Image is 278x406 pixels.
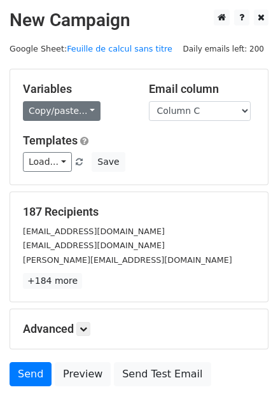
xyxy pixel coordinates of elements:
a: Load... [23,152,72,172]
button: Save [92,152,125,172]
a: Templates [23,134,78,147]
a: +184 more [23,273,82,289]
small: [EMAIL_ADDRESS][DOMAIN_NAME] [23,227,165,236]
h5: Advanced [23,322,255,336]
h5: 187 Recipients [23,205,255,219]
div: Widget de chat [214,345,278,406]
a: Daily emails left: 200 [178,44,268,53]
small: [EMAIL_ADDRESS][DOMAIN_NAME] [23,241,165,250]
small: [PERSON_NAME][EMAIL_ADDRESS][DOMAIN_NAME] [23,255,232,265]
a: Preview [55,362,111,386]
iframe: Chat Widget [214,345,278,406]
h5: Variables [23,82,130,96]
small: Google Sheet: [10,44,172,53]
a: Send [10,362,52,386]
a: Send Test Email [114,362,211,386]
h2: New Campaign [10,10,268,31]
a: Copy/paste... [23,101,101,121]
h5: Email column [149,82,256,96]
span: Daily emails left: 200 [178,42,268,56]
a: Feuille de calcul sans titre [67,44,172,53]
